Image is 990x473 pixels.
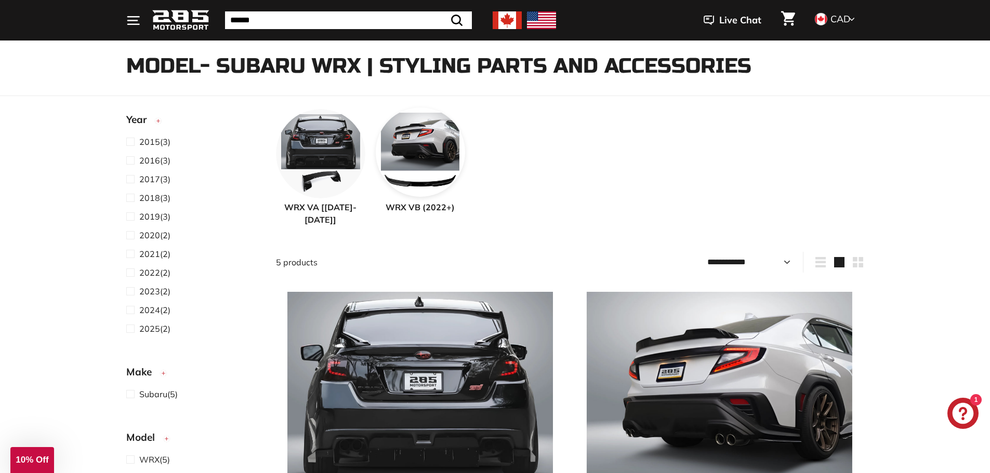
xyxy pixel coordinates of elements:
span: 2016 [139,155,160,166]
span: (2) [139,304,170,316]
span: 2023 [139,286,160,296]
span: WRX [139,454,160,465]
span: Model [126,430,163,445]
span: 10% Off [16,455,48,465]
span: (2) [139,266,170,279]
a: Cart [775,3,801,38]
img: Logo_285_Motorsport_areodynamics_components [152,8,209,33]
span: (2) [139,322,170,335]
span: Year [126,112,154,127]
span: Subaru [139,389,167,399]
button: Model [126,427,259,453]
button: Live Chat [690,7,775,33]
span: 2022 [139,267,160,278]
a: WRX VA [[DATE]-[DATE]] [276,109,365,226]
span: 2019 [139,211,160,222]
span: (2) [139,248,170,260]
input: Search [225,11,472,29]
a: WRX VB (2022+) [376,109,465,226]
span: 2020 [139,230,160,240]
div: 5 products [276,256,570,268]
button: Make [126,361,259,387]
span: (2) [139,229,170,241]
span: WRX VB (2022+) [376,201,465,213]
span: 2025 [139,323,160,334]
span: (3) [139,154,170,167]
span: (3) [139,192,170,204]
span: 2024 [139,305,160,315]
span: Live Chat [719,13,761,27]
span: WRX VA [[DATE]-[DATE]] [276,201,365,226]
span: (3) [139,173,170,185]
button: Year [126,109,259,135]
span: 2021 [139,249,160,259]
span: 2015 [139,137,160,147]
div: 10% Off [10,447,54,473]
span: (5) [139,388,178,400]
inbox-online-store-chat: Shopify online store chat [944,398,982,431]
span: (5) [139,453,170,466]
span: (2) [139,285,170,298]
h1: Model- Subaru WRX | Styling Parts and Accessories [126,55,864,77]
span: (3) [139,210,170,223]
span: 2018 [139,193,160,203]
span: CAD [830,13,850,25]
span: Make [126,364,160,380]
span: (3) [139,136,170,148]
span: 2017 [139,174,160,184]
